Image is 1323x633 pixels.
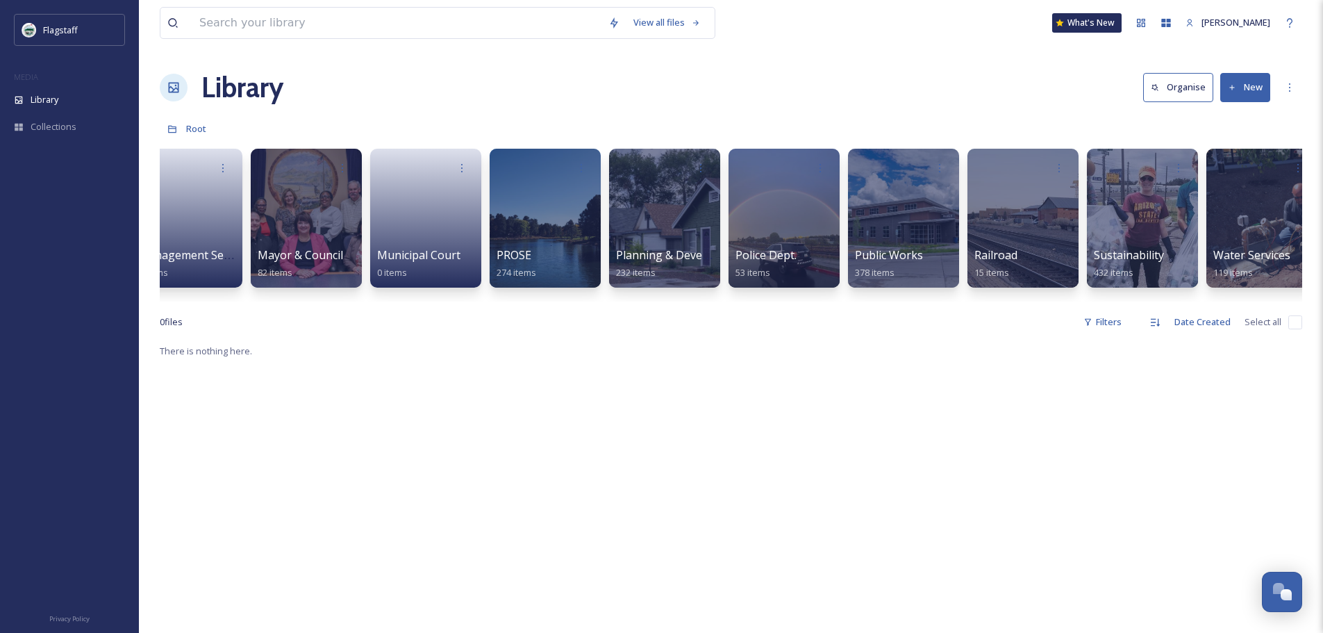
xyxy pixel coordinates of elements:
[974,247,1017,263] span: Railroad
[49,609,90,626] a: Privacy Policy
[1213,249,1290,279] a: Water Services119 items
[497,249,536,279] a: PROSE274 items
[31,93,58,106] span: Library
[1094,266,1133,279] span: 432 items
[138,249,253,279] a: Management Services0 items
[1076,309,1129,336] div: Filters
[138,247,253,263] span: Management Services
[974,266,1009,279] span: 15 items
[616,266,656,279] span: 232 items
[1213,266,1253,279] span: 119 items
[626,9,708,36] a: View all files
[186,120,206,137] a: Root
[377,266,407,279] span: 0 items
[616,247,791,263] span: Planning & Development Services
[160,345,252,357] span: There is nothing here.
[1220,73,1270,101] button: New
[855,247,923,263] span: Public Works
[497,247,531,263] span: PROSE
[616,249,791,279] a: Planning & Development Services232 items
[1052,13,1122,33] a: What's New
[31,120,76,133] span: Collections
[974,249,1017,279] a: Railroad15 items
[1245,315,1281,329] span: Select all
[1143,73,1220,101] a: Organise
[1094,247,1164,263] span: Sustainability
[186,122,206,135] span: Root
[1201,16,1270,28] span: [PERSON_NAME]
[1262,572,1302,612] button: Open Chat
[14,72,38,82] span: MEDIA
[1213,247,1290,263] span: Water Services
[735,249,797,279] a: Police Dept.53 items
[43,24,78,36] span: Flagstaff
[497,266,536,279] span: 274 items
[201,67,283,108] a: Library
[49,614,90,623] span: Privacy Policy
[1094,249,1164,279] a: Sustainability432 items
[160,315,183,329] span: 0 file s
[1167,309,1238,336] div: Date Created
[192,8,601,38] input: Search your library
[258,247,343,263] span: Mayor & Council
[258,266,292,279] span: 82 items
[735,247,797,263] span: Police Dept.
[855,266,895,279] span: 378 items
[258,249,343,279] a: Mayor & Council82 items
[1143,73,1213,101] button: Organise
[855,249,923,279] a: Public Works378 items
[377,249,460,279] a: Municipal Court0 items
[377,247,460,263] span: Municipal Court
[22,23,36,37] img: images%20%282%29.jpeg
[735,266,770,279] span: 53 items
[1179,9,1277,36] a: [PERSON_NAME]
